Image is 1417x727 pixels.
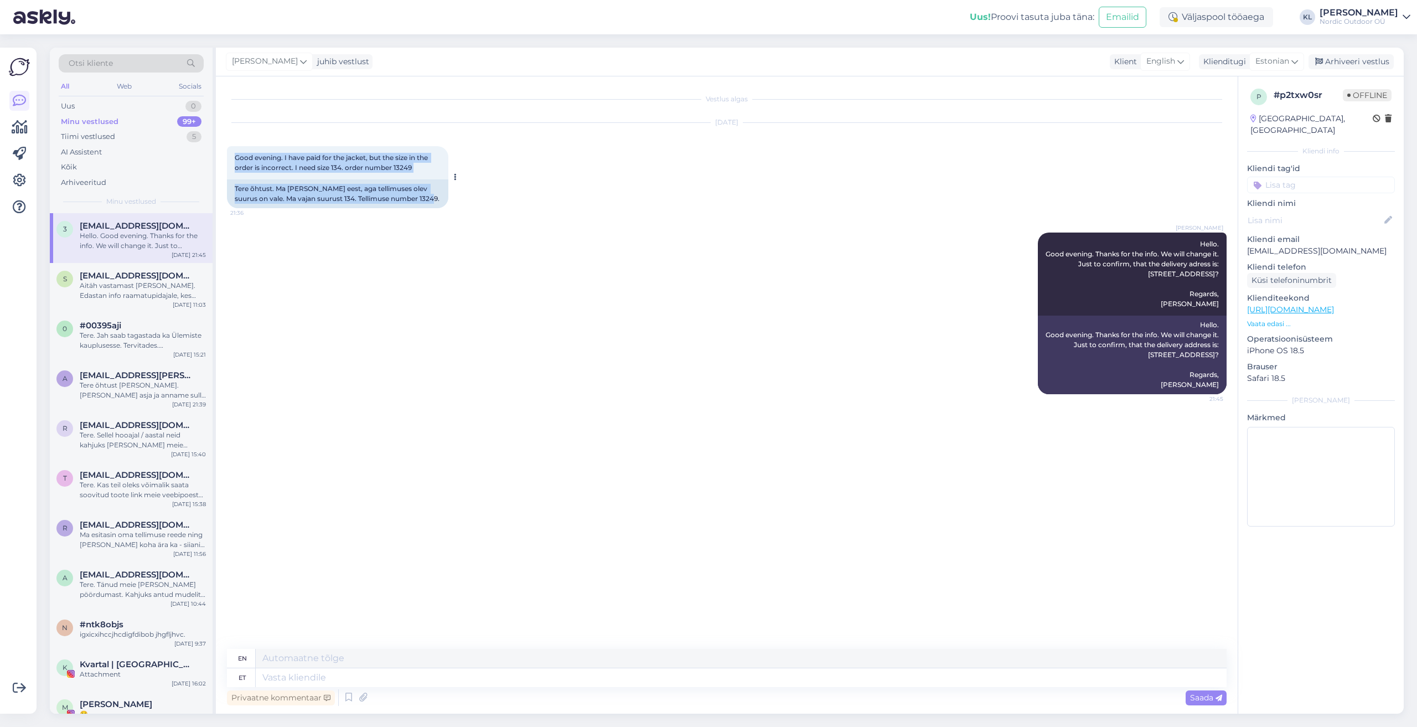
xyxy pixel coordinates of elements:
[970,11,1094,24] div: Proovi tasuta juba täna:
[63,324,67,333] span: 0
[177,79,204,94] div: Socials
[80,370,195,380] span: aarne.ollek@gmail.com
[80,669,206,679] div: Attachment
[1247,234,1395,245] p: Kliendi email
[227,179,448,208] div: Tere õhtust. Ma [PERSON_NAME] eest, aga tellimuses olev suurus on vale. Ma vajan suurust 134. Tel...
[173,550,206,558] div: [DATE] 11:56
[1176,224,1223,232] span: [PERSON_NAME]
[1247,292,1395,304] p: Klienditeekond
[1320,17,1398,26] div: Nordic Outdoor OÜ
[1146,55,1175,68] span: English
[80,221,195,231] span: 3876667v@gmail.com
[1110,56,1137,68] div: Klient
[63,524,68,532] span: r
[970,12,991,22] b: Uus!
[80,620,123,630] span: #ntk8objs
[61,162,77,173] div: Kõik
[238,649,247,668] div: en
[80,231,206,251] div: Hello. Good evening. Thanks for the info. We will change it. Just to confirm, that the delivery a...
[1255,55,1289,68] span: Estonian
[80,321,121,331] span: #00395aji
[61,131,115,142] div: Tiimi vestlused
[80,380,206,400] div: Tere õhtust [PERSON_NAME]. [PERSON_NAME] asja ja anname sulle homme hommikul teada, kus teine pak...
[106,197,156,207] span: Minu vestlused
[80,281,206,301] div: Aitäh vastamast [PERSON_NAME]. Edastan info raamatupidajale, kes sooritab tagasikande sinu kontol...
[1320,8,1410,26] a: [PERSON_NAME]Nordic Outdoor OÜ
[171,450,206,458] div: [DATE] 15:40
[115,79,134,94] div: Web
[63,374,68,383] span: a
[177,116,201,127] div: 99+
[172,500,206,508] div: [DATE] 15:38
[230,209,272,217] span: 21:36
[1099,7,1146,28] button: Emailid
[1182,395,1223,403] span: 21:45
[227,690,335,705] div: Privaatne kommentaar
[61,177,106,188] div: Arhiveeritud
[1247,345,1395,357] p: iPhone OS 18.5
[1320,8,1398,17] div: [PERSON_NAME]
[80,530,206,550] div: Ma esitasin oma tellimuse reede ning [PERSON_NAME] koha ära ka - siiani pole tellimus minuni jõud...
[1038,316,1227,394] div: Hello. Good evening. Thanks for the info. We will change it. Just to confirm, that the delivery a...
[187,131,201,142] div: 5
[239,668,246,687] div: et
[1274,89,1343,102] div: # p2txw0sr
[80,520,195,530] span: rsorokin43@gmail.com
[63,225,67,233] span: 3
[1190,693,1222,703] span: Saada
[80,430,206,450] div: Tere. Sellel hooajal / aastal neid kahjuks [PERSON_NAME] meie valikusse. Tervitades. [PERSON_NAME]
[80,570,195,580] span: a.l@mail.ee
[1300,9,1315,25] div: KL
[1247,395,1395,405] div: [PERSON_NAME]
[63,275,67,283] span: s
[61,101,75,112] div: Uus
[1343,89,1392,101] span: Offline
[63,424,68,432] span: r
[1248,214,1382,226] input: Lisa nimi
[1247,273,1336,288] div: Küsi telefoninumbrit
[235,153,430,172] span: Good evening. I have paid for the jacket, but the size in the order is incorrect. I need size 134...
[80,271,195,281] span: saunabirge@gmail.com
[173,350,206,359] div: [DATE] 15:21
[80,699,152,709] span: Margo Ahven
[1160,7,1273,27] div: Väljaspool tööaega
[1247,146,1395,156] div: Kliendi info
[1247,245,1395,257] p: [EMAIL_ADDRESS][DOMAIN_NAME]
[185,101,201,112] div: 0
[1247,163,1395,174] p: Kliendi tag'id
[63,474,67,482] span: t
[1247,305,1334,314] a: [URL][DOMAIN_NAME]
[1256,92,1261,101] span: p
[1247,373,1395,384] p: Safari 18.5
[174,640,206,648] div: [DATE] 9:37
[227,117,1227,127] div: [DATE]
[172,400,206,409] div: [DATE] 21:39
[63,574,68,582] span: a
[1199,56,1246,68] div: Klienditugi
[61,147,102,158] div: AI Assistent
[1247,177,1395,193] input: Lisa tag
[172,679,206,688] div: [DATE] 16:02
[80,420,195,430] span: robert37qwe@gmail.com
[1247,333,1395,345] p: Operatsioonisüsteem
[80,659,195,669] span: Kvartal | Kaubanduskeskus Tartus
[173,301,206,309] div: [DATE] 11:03
[9,56,30,78] img: Askly Logo
[80,331,206,350] div: Tere. Jah saab tagastada ka Ülemiste kauplusesse. Tervitades. [PERSON_NAME]
[80,480,206,500] div: Tere. Kas teil oleks võimalik saata soovitud toote link meie veebipoest? Tervitades. [PERSON_NAME]
[170,600,206,608] div: [DATE] 10:44
[227,94,1227,104] div: Vestlus algas
[69,58,113,69] span: Otsi kliente
[1247,261,1395,273] p: Kliendi telefon
[61,116,118,127] div: Minu vestlused
[1247,319,1395,329] p: Vaata edasi ...
[1250,113,1373,136] div: [GEOGRAPHIC_DATA], [GEOGRAPHIC_DATA]
[313,56,369,68] div: juhib vestlust
[1247,361,1395,373] p: Brauser
[172,251,206,259] div: [DATE] 21:45
[1247,198,1395,209] p: Kliendi nimi
[59,79,71,94] div: All
[232,55,298,68] span: [PERSON_NAME]
[62,703,68,711] span: M
[1247,412,1395,424] p: Märkmed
